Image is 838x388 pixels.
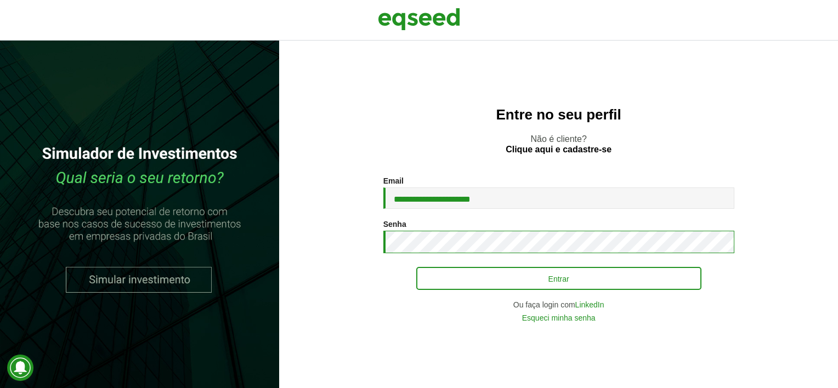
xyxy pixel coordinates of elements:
[522,314,596,322] a: Esqueci minha senha
[301,134,816,155] p: Não é cliente?
[383,301,734,309] div: Ou faça login com
[378,5,460,33] img: EqSeed Logo
[383,220,406,228] label: Senha
[301,107,816,123] h2: Entre no seu perfil
[416,267,701,290] button: Entrar
[506,145,611,154] a: Clique aqui e cadastre-se
[383,177,404,185] label: Email
[575,301,604,309] a: LinkedIn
